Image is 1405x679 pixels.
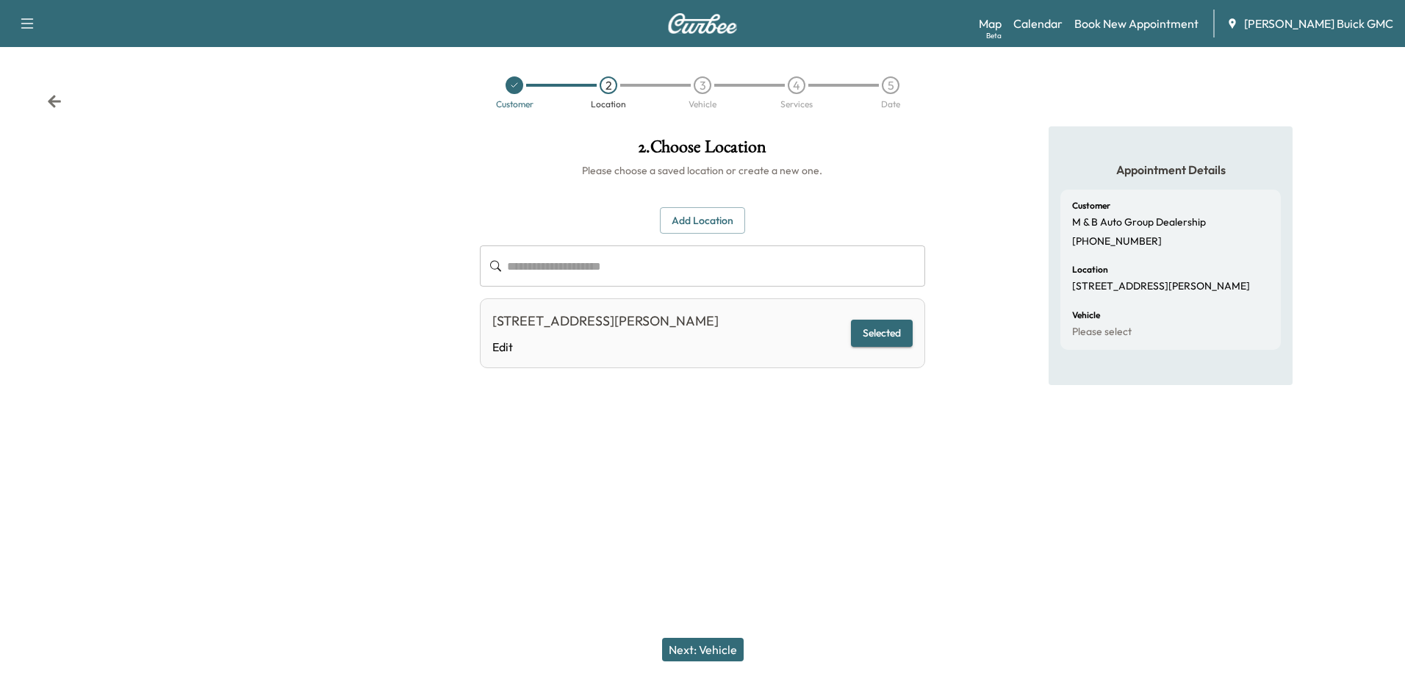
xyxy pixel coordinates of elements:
[882,76,899,94] div: 5
[480,163,924,178] h6: Please choose a saved location or create a new one.
[667,13,738,34] img: Curbee Logo
[492,338,719,356] a: Edit
[1072,201,1110,210] h6: Customer
[1072,216,1206,229] p: M & B Auto Group Dealership
[851,320,913,347] button: Selected
[591,100,626,109] div: Location
[788,76,805,94] div: 4
[689,100,716,109] div: Vehicle
[979,15,1002,32] a: MapBeta
[1072,311,1100,320] h6: Vehicle
[986,30,1002,41] div: Beta
[1244,15,1393,32] span: [PERSON_NAME] Buick GMC
[694,76,711,94] div: 3
[1072,265,1108,274] h6: Location
[600,76,617,94] div: 2
[1013,15,1063,32] a: Calendar
[780,100,813,109] div: Services
[1072,280,1250,293] p: [STREET_ADDRESS][PERSON_NAME]
[1072,235,1162,248] p: [PHONE_NUMBER]
[47,94,62,109] div: Back
[492,311,719,331] div: [STREET_ADDRESS][PERSON_NAME]
[660,207,745,234] button: Add Location
[496,100,533,109] div: Customer
[1072,326,1132,339] p: Please select
[480,138,924,163] h1: 2 . Choose Location
[662,638,744,661] button: Next: Vehicle
[1074,15,1199,32] a: Book New Appointment
[1060,162,1281,178] h5: Appointment Details
[881,100,900,109] div: Date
